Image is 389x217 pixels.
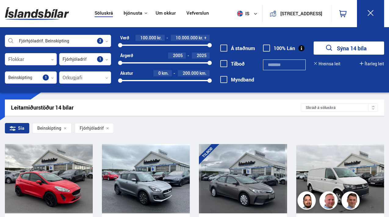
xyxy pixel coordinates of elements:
[11,104,301,111] div: Leitarniðurstöður 14 bílar
[235,11,250,16] span: is
[176,35,198,41] span: 10.000.000
[220,61,245,67] label: Tilboð
[183,70,199,76] span: 200.000
[199,35,203,40] span: kr.
[186,10,209,17] a: Vefverslun
[157,35,162,40] span: kr.
[314,42,384,55] button: Sýna 14 bíla
[314,61,340,66] button: Hreinsa leit
[200,71,207,76] span: km.
[301,103,378,112] div: Skráð á söluskrá
[197,52,207,58] span: 2025
[263,45,295,51] label: 100% Lán
[158,70,161,76] span: 0
[220,77,254,82] label: Myndband
[342,192,361,211] img: FbJEzSuNWCJXmdc-.webp
[298,192,317,211] img: nhp88E3Fdnt1Opn2.png
[320,192,339,211] img: siFngHWaQ9KaOqBr.png
[124,10,142,16] button: Þjónusta
[360,61,384,66] button: Ítarleg leit
[220,45,255,51] label: Á staðnum
[204,35,207,40] span: +
[5,2,23,21] button: Open LiveChat chat widget
[80,126,104,131] span: Fjórhjóladrif
[173,52,183,58] span: 2005
[95,10,113,17] a: Söluskrá
[235,5,262,23] button: is
[156,10,176,17] a: Um okkur
[162,71,169,76] span: km.
[5,123,29,133] div: Sía
[37,126,61,131] span: Beinskipting
[120,53,133,58] div: Árgerð
[140,35,156,41] span: 100.000
[120,71,133,76] div: Akstur
[5,4,69,24] img: G0Ugv5HjCgRt.svg
[279,11,324,16] button: [STREET_ADDRESS]
[120,35,129,40] div: Verð
[266,5,328,22] a: [STREET_ADDRESS]
[237,11,243,16] img: svg+xml;base64,PHN2ZyB4bWxucz0iaHR0cDovL3d3dy53My5vcmcvMjAwMC9zdmciIHdpZHRoPSI1MTIiIGhlaWdodD0iNT...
